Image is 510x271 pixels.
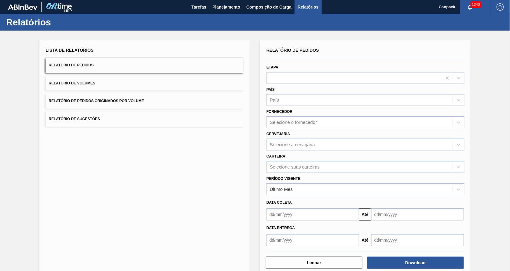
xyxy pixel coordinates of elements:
[266,234,359,246] input: dd/mm/yyyy
[367,257,464,269] button: Download
[212,3,240,11] span: Planejamento
[359,234,371,246] button: Até
[460,3,480,11] button: Notificações
[49,63,94,67] span: Relatório de Pedidos
[266,110,292,114] label: Fornecedor
[191,3,206,11] span: Tarefas
[266,200,292,205] span: Data coleta
[266,65,278,69] label: Etapa
[49,81,95,85] span: Relatório de Volumes
[270,164,320,169] div: Selecione suas carteiras
[270,187,293,192] div: Último Mês
[246,3,292,11] span: Composição de Carga
[46,76,244,91] button: Relatório de Volumes
[46,112,244,127] button: Relatório de Sugestões
[49,117,100,121] span: Relatório de Sugestões
[266,226,295,230] span: Data entrega
[270,142,315,147] div: Selecione a cervejaria
[266,48,319,53] span: Relatório de Pedidos
[266,208,359,221] input: dd/mm/yyyy
[471,1,481,8] span: 1240
[371,208,464,221] input: dd/mm/yyyy
[266,154,285,158] label: Carteira
[298,3,318,11] span: Relatórios
[8,4,37,10] img: TNhmsLtSVTkK8tSr43FrP2fwEKptu5GPRR3wAAAABJRU5ErkJggg==
[371,234,464,246] input: dd/mm/yyyy
[270,120,317,125] div: Selecione o fornecedor
[266,257,362,269] button: Limpar
[270,98,279,103] div: País
[46,48,94,53] span: Lista de Relatórios
[359,208,371,221] button: Até
[266,132,290,136] label: Cervejaria
[46,58,244,73] button: Relatório de Pedidos
[6,19,115,26] h1: Relatórios
[266,87,275,92] label: País
[497,3,504,11] img: Logout
[266,176,300,181] label: Período Vigente
[46,94,244,109] button: Relatório de Pedidos Originados por Volume
[49,99,144,103] span: Relatório de Pedidos Originados por Volume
